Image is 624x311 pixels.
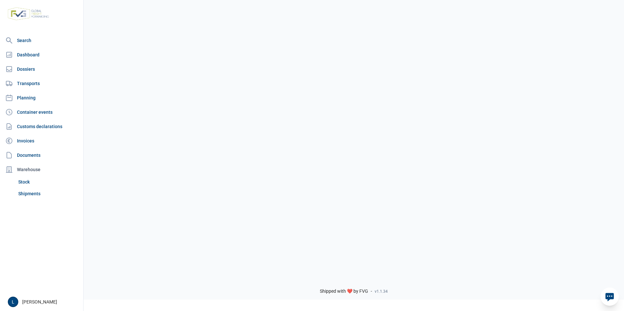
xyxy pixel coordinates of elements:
[3,34,81,47] a: Search
[3,120,81,133] a: Customs declarations
[8,297,18,307] button: L
[16,188,81,200] a: Shipments
[3,48,81,61] a: Dashboard
[3,163,81,176] div: Warehouse
[320,289,368,294] span: Shipped with ❤️ by FVG
[16,176,81,188] a: Stock
[3,63,81,76] a: Dossiers
[375,289,388,294] span: v1.1.34
[371,289,372,294] span: -
[3,91,81,104] a: Planning
[3,134,81,147] a: Invoices
[8,297,79,307] div: [PERSON_NAME]
[3,149,81,162] a: Documents
[5,5,52,23] img: FVG - Global freight forwarding
[3,106,81,119] a: Container events
[3,77,81,90] a: Transports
